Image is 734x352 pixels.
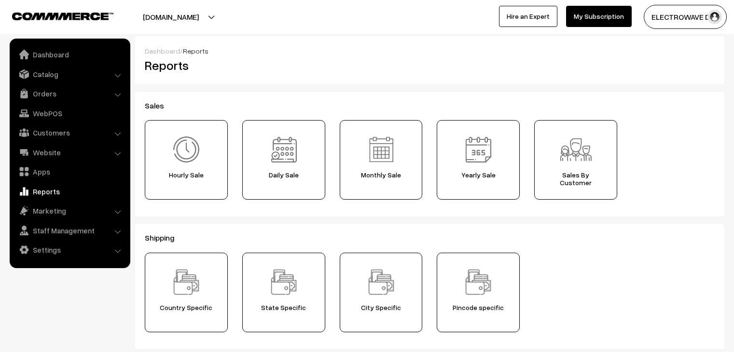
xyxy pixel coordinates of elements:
img: Report [169,133,203,166]
span: Daily Sale [246,171,322,179]
a: Catalog [12,66,127,83]
span: Yearly Sale [440,171,516,179]
a: COMMMERCE [12,10,97,21]
span: City Specific [343,304,419,311]
a: Website [12,144,127,161]
a: Dashboard [12,46,127,63]
a: Report City Specific [340,253,423,332]
span: Sales By Customer [538,171,614,187]
a: Marketing [12,202,127,219]
img: COMMMERCE [12,13,113,20]
a: Report Hourly Sale [145,120,228,200]
a: Apps [12,163,127,180]
img: Report [169,265,203,299]
span: Reports [183,47,208,55]
a: Orders [12,85,127,102]
a: Dashboard [145,47,180,55]
img: Report [364,265,398,299]
a: Reports [12,183,127,200]
img: Report [559,133,593,166]
span: Sales [145,101,176,110]
a: Report Country Specific [145,253,228,332]
a: My Subscription [566,6,632,27]
a: Settings [12,241,127,258]
span: Hourly Sale [148,171,224,179]
button: [DOMAIN_NAME] [109,5,233,29]
div: / [145,46,715,56]
a: Report Monthly Sale [340,120,423,200]
a: Hire an Expert [499,6,557,27]
span: Monthly Sale [343,171,419,179]
a: WebPOS [12,105,127,122]
img: Report [461,265,495,299]
img: user [707,10,722,24]
span: Country Specific [148,304,224,311]
h2: Reports [145,58,325,73]
a: Report Sales ByCustomer [534,120,617,200]
button: ELECTROWAVE DE… [644,5,727,29]
a: Report Daily Sale [242,120,325,200]
span: State Specific [246,304,322,311]
span: Shipping [145,233,186,243]
img: Report [267,265,301,299]
img: Report [267,133,301,166]
span: Pincode specific [440,304,516,311]
img: Report [364,133,398,166]
a: Report Yearly Sale [437,120,520,200]
a: Report Pincode specific [437,253,520,332]
a: Customers [12,124,127,141]
a: Report State Specific [242,253,325,332]
a: Staff Management [12,222,127,239]
img: Report [461,133,495,166]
